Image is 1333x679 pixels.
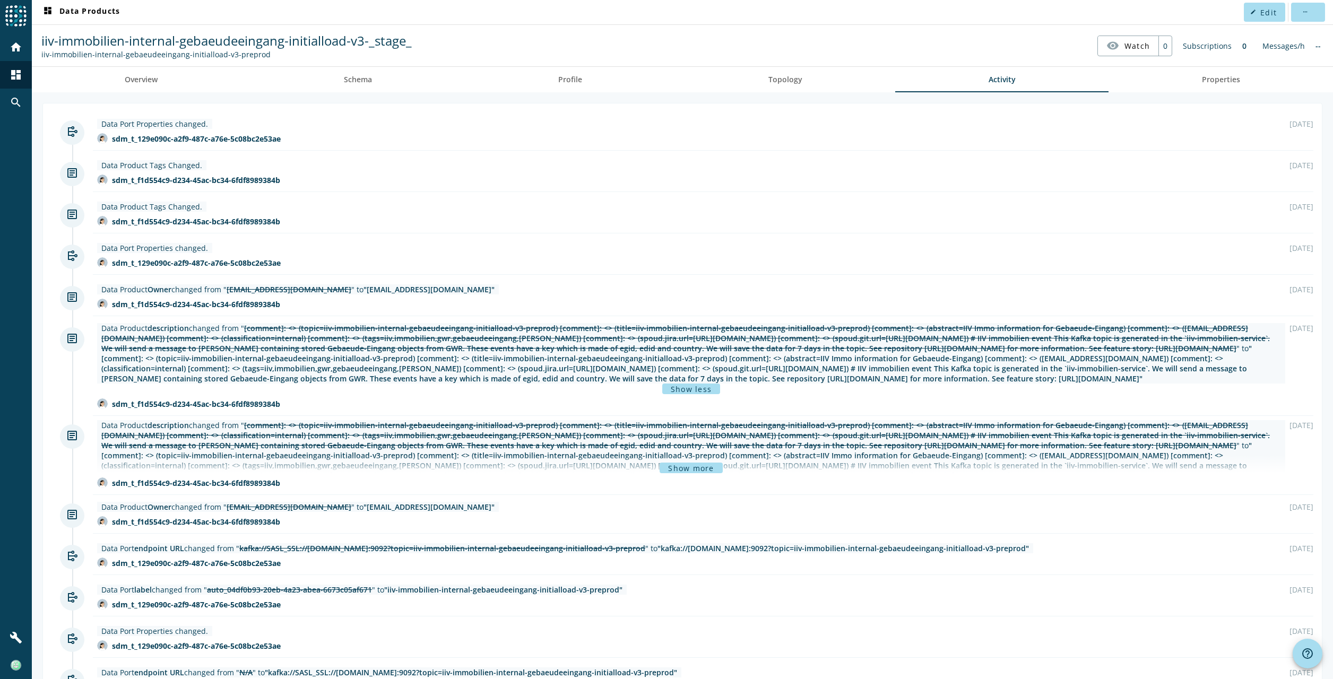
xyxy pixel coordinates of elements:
span: label [134,585,152,595]
span: "[comment]: <> (topic=iiv-immobilien-internal-gebaeudeeingang-initialload-v3-preprod) [comment]: ... [101,343,1252,384]
span: [EMAIL_ADDRESS][DOMAIN_NAME] [227,502,351,512]
button: Show less [662,384,720,394]
mat-icon: dashboard [41,6,54,19]
mat-icon: build [10,631,22,644]
div: [DATE] [1289,420,1313,430]
span: Show less [671,385,712,393]
div: [DATE] [1289,502,1313,512]
div: 0 [1158,36,1172,56]
div: sdm_t_129e090c-a2f9-487c-a76e-5c08bc2e53ae [112,641,281,651]
span: description [148,420,189,430]
span: description [148,323,189,333]
span: Overview [125,76,158,83]
div: Data Product changed from " " to [101,284,495,294]
div: [DATE] [1289,160,1313,170]
img: avatar [97,516,108,527]
div: sdm_t_f1d554c9-d234-45ac-bc34-6fdf8989384b [112,299,280,309]
div: Data Product Tags Changed. [101,160,202,170]
span: Show more [668,464,714,472]
div: Kafka Topic: iiv-immobilien-internal-gebaeudeeingang-initialload-v3-preprod [41,49,412,59]
span: Activity [989,76,1016,83]
div: sdm_t_f1d554c9-d234-45ac-bc34-6fdf8989384b [112,216,280,227]
img: avatar [97,558,108,568]
span: Schema [344,76,372,83]
div: Data Port changed from " " to [101,667,677,677]
div: [DATE] [1289,585,1313,595]
span: "iiv-immobilien-internal-gebaeudeeingang-initialload-v3-preprod" [384,585,622,595]
span: "[EMAIL_ADDRESS][DOMAIN_NAME]" [363,284,495,294]
div: Data Port Properties changed. [101,243,208,253]
div: [DATE] [1289,543,1313,553]
img: 083ac3383f81e604a179e0aac88e4b3e [11,660,21,671]
div: Data Product Tags Changed. [101,202,202,212]
div: Messages/h [1257,36,1310,56]
div: Subscriptions [1178,36,1237,56]
div: sdm_t_129e090c-a2f9-487c-a76e-5c08bc2e53ae [112,134,281,144]
span: endpoint URL [134,543,184,553]
span: [comment]: <> (topic=iiv-immobilien-internal-gebaeudeeingang-initialload-v3-preprod) [comment]: <... [101,420,1270,450]
div: sdm_t_f1d554c9-d234-45ac-bc34-6fdf8989384b [112,175,280,185]
div: Data Product changed from " " to [101,323,1281,384]
mat-icon: home [10,41,22,54]
div: [DATE] [1289,284,1313,294]
span: Watch [1124,37,1150,55]
span: endpoint URL [134,667,184,677]
span: auto_04df0b93-20eb-4a23-abea-6673c05af671 [207,585,372,595]
img: avatar [97,133,108,144]
mat-icon: visibility [1106,39,1119,52]
div: [DATE] [1289,202,1313,212]
div: sdm_t_f1d554c9-d234-45ac-bc34-6fdf8989384b [112,399,280,409]
button: Data Products [37,3,124,22]
mat-icon: more_horiz [1302,9,1308,15]
img: avatar [97,175,108,185]
div: [DATE] [1289,119,1313,129]
button: Show more [660,463,722,473]
span: Data Products [41,6,120,19]
mat-icon: help_outline [1301,647,1314,660]
div: [DATE] [1289,667,1313,677]
mat-icon: search [10,96,22,109]
img: avatar [97,216,108,227]
button: Watch [1098,36,1158,55]
div: No information [1310,36,1326,56]
div: Data Port changed from " " to [101,543,1029,553]
div: Data Port changed from " " to [101,585,622,595]
div: sdm_t_129e090c-a2f9-487c-a76e-5c08bc2e53ae [112,258,281,268]
div: sdm_t_f1d554c9-d234-45ac-bc34-6fdf8989384b [112,517,280,527]
img: avatar [97,640,108,651]
span: Profile [558,76,582,83]
button: Edit [1244,3,1285,22]
span: Topology [768,76,802,83]
span: iiv-immobilien-internal-gebaeudeeingang-initialload-v3-_stage_ [41,32,412,49]
div: sdm_t_129e090c-a2f9-487c-a76e-5c08bc2e53ae [112,599,281,610]
div: [DATE] [1289,626,1313,636]
img: avatar [97,599,108,610]
div: 0 [1237,36,1252,56]
span: "kafka://SASL_SSL://[DOMAIN_NAME]:9092?topic=iiv-immobilien-internal-gebaeudeeingang-initialload-... [265,667,677,677]
span: N/A [239,667,253,677]
div: Data Port Properties changed. [101,626,208,636]
div: sdm_t_129e090c-a2f9-487c-a76e-5c08bc2e53ae [112,558,281,568]
span: Owner [148,502,171,512]
img: spoud-logo.svg [5,5,27,27]
mat-icon: edit [1250,9,1256,15]
span: "[EMAIL_ADDRESS][DOMAIN_NAME]" [363,502,495,512]
div: [DATE] [1289,323,1313,333]
img: avatar [97,257,108,268]
div: Data Product changed from " " to [101,420,1281,481]
img: avatar [97,477,108,488]
span: Properties [1202,76,1240,83]
div: [DATE] [1289,243,1313,253]
span: [EMAIL_ADDRESS][DOMAIN_NAME] [227,284,351,294]
span: "kafka://[DOMAIN_NAME]:9092?topic=iiv-immobilien-internal-gebaeudeeingang-initialload-v3-preprod" [657,543,1029,553]
span: kafka://SASL_SSL://[DOMAIN_NAME]:9092?topic=iiv-immobilien-internal-gebaeudeeingang-initialload-v... [239,543,645,553]
mat-icon: dashboard [10,68,22,81]
img: avatar [97,299,108,309]
span: Owner [148,284,171,294]
div: Data Port Properties changed. [101,119,208,129]
img: avatar [97,398,108,409]
span: Edit [1260,7,1277,18]
div: Data Product changed from " " to [101,502,495,512]
span: [comment]: <> (topic=iiv-immobilien-internal-gebaeudeeingang-initialload-v3-preprod) [comment]: <... [101,323,1270,353]
div: sdm_t_f1d554c9-d234-45ac-bc34-6fdf8989384b [112,478,280,488]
